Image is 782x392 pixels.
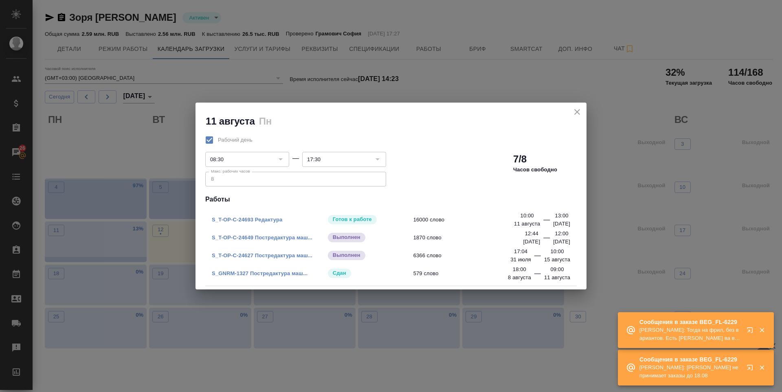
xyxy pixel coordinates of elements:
span: 579 слово [413,269,529,278]
a: S_GNRM-1327 Постредактура маш... [212,270,308,276]
p: 31 июля [510,256,531,264]
p: Часов свободно [513,166,557,174]
span: 1870 слово [413,234,529,242]
p: 8 августа [508,274,531,282]
span: Рабочий день [218,136,253,144]
p: [DATE] [553,220,570,228]
span: 16000 слово [413,216,529,224]
a: S_T-OP-C-24627 Постредактура маш... [212,252,312,258]
h2: 11 августа [206,116,255,127]
h2: 7/8 [513,153,527,166]
p: 09:00 [550,265,564,274]
p: Выполнен [333,251,360,259]
p: [PERSON_NAME]: Тогда на фрил, без вариантов. Есть [PERSON_NAME] ва вроде [639,326,741,342]
p: Сообщения в заказе BEG_FL-6229 [639,318,741,326]
p: Сдан [333,269,346,277]
p: Сообщения в заказе BEG_FL-6229 [639,355,741,364]
span: 6366 слово [413,252,529,260]
div: — [543,215,550,228]
a: S_T-OP-C-24693 Редактура [212,217,282,223]
div: — [534,251,541,264]
p: 10:00 [550,247,564,256]
div: — [292,153,299,163]
div: — [534,269,541,282]
p: 11 августа [544,274,570,282]
button: Закрыть [753,364,770,371]
p: 18:00 [513,265,526,274]
p: [DATE] [553,238,570,246]
button: Закрыть [753,326,770,334]
p: Готов к работе [333,215,372,223]
p: 17:04 [514,247,527,256]
p: Выполнен [333,233,360,241]
p: 12:00 [555,230,569,238]
p: [DATE] [523,238,540,246]
p: 12:44 [525,230,538,238]
button: Открыть в новой вкладке [742,322,761,342]
p: [PERSON_NAME]: [PERSON_NAME] не принимает заказы до 18.08 [639,364,741,380]
p: 10:00 [521,212,534,220]
p: 13:00 [555,212,569,220]
a: S_T-OP-C-24649 Постредактура маш... [212,234,312,241]
h2: Пн [259,116,272,127]
div: — [543,233,550,246]
p: 11 августа [514,220,540,228]
p: 15 августа [544,256,570,264]
h4: Работы [205,195,577,204]
button: Открыть в новой вкладке [742,359,761,379]
button: close [571,106,583,118]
